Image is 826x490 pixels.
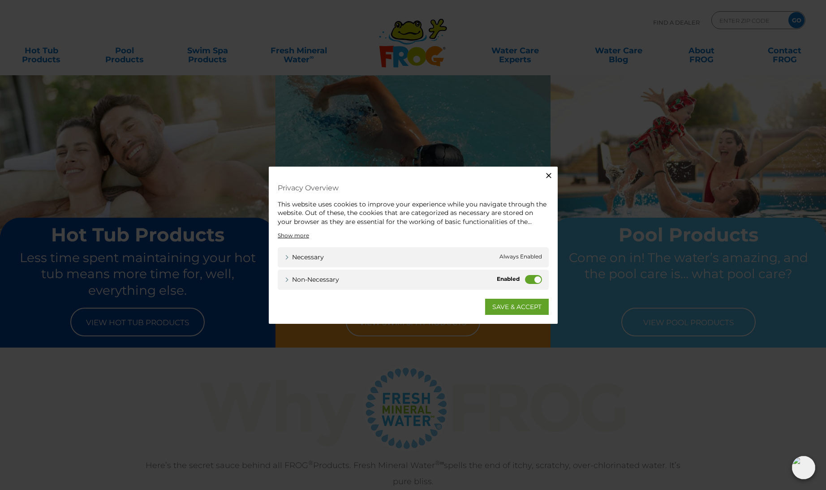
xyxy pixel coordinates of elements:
[499,253,542,262] span: Always Enabled
[792,456,815,479] img: openIcon
[278,200,549,226] div: This website uses cookies to improve your experience while you navigate through the website. Out ...
[284,275,339,284] a: Non-necessary
[278,180,549,195] h4: Privacy Overview
[485,299,549,315] a: SAVE & ACCEPT
[284,253,324,262] a: Necessary
[278,232,309,240] a: Show more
